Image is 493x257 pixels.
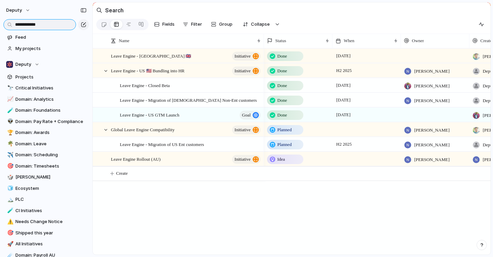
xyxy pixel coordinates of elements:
[120,96,257,104] span: Leave Engine - Migration of [DEMOGRAPHIC_DATA] Non-Ent customers
[414,83,450,89] span: [PERSON_NAME]
[277,97,287,104] span: Done
[277,53,287,60] span: Done
[15,174,87,181] span: [PERSON_NAME]
[277,112,287,119] span: Done
[3,161,89,171] a: 🎯Domain: Timesheets
[6,241,13,247] button: 🚀
[151,19,177,30] button: Fields
[120,140,204,148] span: Leave Engine - Migration of US Ent customers
[15,207,87,214] span: CI Initiatives
[207,19,236,30] button: Group
[3,83,89,93] a: 🔭Critical Initiatives
[344,37,354,44] span: When
[414,142,450,148] span: [PERSON_NAME]
[7,84,12,92] div: 🔭
[3,139,89,149] a: 🌴Domain: Leave
[15,74,87,81] span: Projects
[414,156,450,163] span: [PERSON_NAME]
[162,21,175,28] span: Fields
[191,21,202,28] span: Filter
[334,111,352,119] span: [DATE]
[3,217,89,227] div: ⚠️Needs Change Notice
[119,37,129,44] span: Name
[6,174,13,181] button: 🎲
[334,96,352,104] span: [DATE]
[3,172,89,182] a: 🎲[PERSON_NAME]
[3,239,89,249] a: 🚀All Initiatives
[3,94,89,105] div: 📈Domain: Analytics
[6,107,13,114] button: 🧪
[7,129,12,137] div: 🏆
[6,151,13,158] button: ✈️
[414,127,450,134] span: [PERSON_NAME]
[7,151,12,159] div: ✈️
[6,230,13,236] button: 🎯
[3,117,89,127] a: 👽Domain: Pay Rate + Compliance
[3,228,89,238] div: 🎯Shipped this year
[277,126,292,133] span: Planned
[111,125,175,133] span: Global Leave Engine Compatibility
[111,66,185,74] span: Leave Engine - US 🇺🇸 Bundling into HR
[7,95,12,103] div: 📈
[239,19,273,30] button: Collapse
[6,185,13,192] button: 🧊
[232,125,261,134] button: initiative
[7,196,12,204] div: 🏔️
[242,110,251,120] span: goal
[180,19,205,30] button: Filter
[15,151,87,158] span: Domain: Scheduling
[275,37,286,44] span: Status
[334,52,352,60] span: [DATE]
[6,218,13,225] button: ⚠️
[277,82,287,89] span: Done
[235,66,251,76] span: initiative
[15,185,87,192] span: Ecosystem
[116,170,128,177] span: Create
[232,155,261,164] button: initiative
[6,163,13,170] button: 🎯
[3,194,89,205] a: 🏔️PLC
[3,206,89,216] a: 🧪CI Initiatives
[3,44,89,54] a: My projects
[277,156,285,163] span: Idea
[105,6,124,14] h2: Search
[15,107,87,114] span: Domain: Foundations
[277,141,292,148] span: Planned
[412,37,424,44] span: Owner
[3,105,89,115] a: 🧪Domain: Foundations
[6,96,13,103] button: 📈
[15,163,87,170] span: Domain: Timesheets
[15,230,87,236] span: Shipped this year
[15,45,87,52] span: My projects
[277,68,287,74] span: Done
[334,140,353,148] span: H2 2025
[334,66,353,75] span: H2 2025
[3,150,89,160] a: ✈️Domain: Scheduling
[3,183,89,194] a: 🧊Ecosystem
[120,81,170,89] span: Leave Engine - Closed Beta
[120,111,179,119] span: Leave Engine - US GTM Launch
[219,21,232,28] span: Group
[15,85,87,91] span: Critical Initiatives
[7,173,12,181] div: 🎲
[15,34,87,41] span: Feed
[7,162,12,170] div: 🎯
[7,240,12,248] div: 🚀
[232,52,261,61] button: initiative
[7,184,12,192] div: 🧊
[15,140,87,147] span: Domain: Leave
[235,155,251,164] span: initiative
[6,207,13,214] button: 🧪
[15,96,87,103] span: Domain: Analytics
[240,111,261,120] button: goal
